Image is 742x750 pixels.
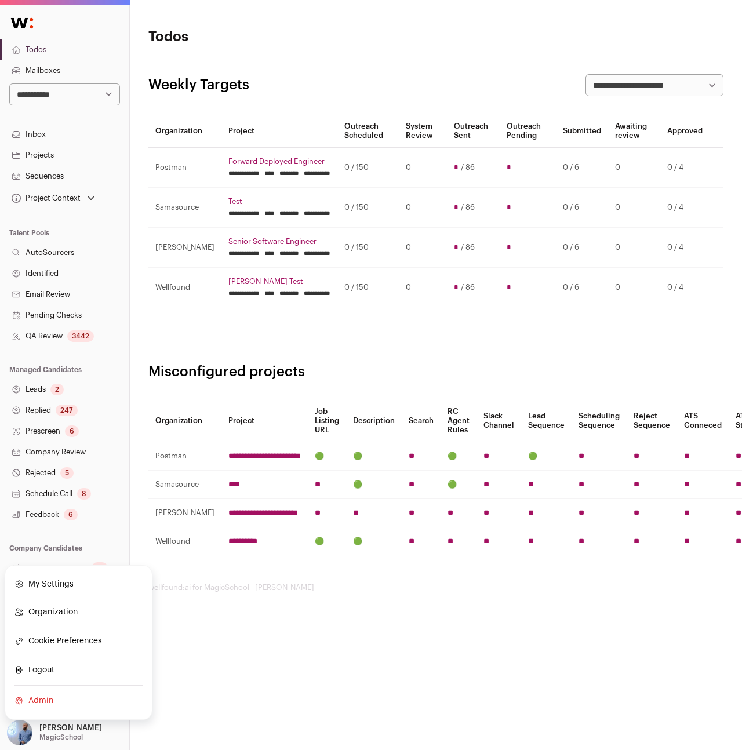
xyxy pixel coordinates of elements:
td: 0 / 150 [337,268,399,308]
td: 0 / 6 [556,148,608,188]
p: [PERSON_NAME] [39,723,102,733]
td: 0 / 150 [337,148,399,188]
a: Senior Software Engineer [228,237,330,246]
td: Samasource [148,188,221,228]
td: Wellfound [148,268,221,308]
img: Wellfound [5,12,39,35]
div: 247 [56,405,78,416]
div: 5 [60,467,74,479]
button: Open dropdown [5,720,104,745]
img: 97332-medium_jpg [7,720,32,745]
td: 0 [399,228,447,268]
th: Lead Sequence [521,400,572,442]
th: Outreach Scheduled [337,115,399,148]
th: Submitted [556,115,608,148]
p: MagicSchool [39,733,83,742]
td: [PERSON_NAME] [148,228,221,268]
td: 🟢 [441,471,477,499]
td: Samasource [148,471,221,499]
th: Scheduling Sequence [572,400,627,442]
div: 15 [92,562,108,574]
td: 0 / 4 [660,228,710,268]
a: Cookie Preferences [14,627,143,655]
td: 🟢 [308,442,346,471]
span: / 86 [461,203,475,212]
a: Admin [14,688,143,713]
td: 🟢 [346,527,402,556]
a: Test [228,197,330,206]
td: 0 / 6 [556,268,608,308]
td: Postman [148,148,221,188]
div: 6 [64,509,78,520]
span: / 86 [461,243,475,252]
a: [PERSON_NAME] Test [228,277,330,286]
th: Project [221,115,337,148]
td: 🟢 [346,442,402,471]
td: 0 / 150 [337,188,399,228]
th: System Review [399,115,447,148]
span: / 86 [461,283,475,292]
td: 0 [608,228,660,268]
td: 0 / 4 [660,188,710,228]
td: 🟢 [346,471,402,499]
h2: Misconfigured projects [148,363,723,381]
div: 3442 [67,330,94,342]
td: 0 [608,148,660,188]
th: Project [221,400,308,442]
div: 8 [77,488,91,500]
a: My Settings [14,571,143,597]
td: 0 / 6 [556,228,608,268]
td: Postman [148,442,221,471]
td: 🟢 [521,442,572,471]
td: 0 [399,148,447,188]
span: / 86 [461,163,475,172]
th: ATS Conneced [677,400,729,442]
a: Organization [14,599,143,625]
td: [PERSON_NAME] [148,499,221,527]
td: 🟢 [308,527,346,556]
a: Forward Deployed Engineer [228,157,330,166]
div: 2 [50,384,64,395]
td: 0 [399,268,447,308]
th: Awaiting review [608,115,660,148]
td: 🟢 [441,442,477,471]
th: Approved [660,115,710,148]
footer: wellfound:ai for MagicSchool - [PERSON_NAME] [148,583,723,592]
div: Project Context [9,194,81,203]
h1: Todos [148,28,340,46]
td: 0 [608,188,660,228]
th: Job Listing URL [308,400,346,442]
th: Slack Channel [477,400,521,442]
th: Outreach Sent [447,115,500,148]
button: Open dropdown [9,190,97,206]
th: Organization [148,115,221,148]
th: Outreach Pending [500,115,556,148]
td: 0 [608,268,660,308]
div: 6 [65,425,79,437]
th: Reject Sequence [627,400,677,442]
th: Search [402,400,441,442]
th: Organization [148,400,221,442]
th: Description [346,400,402,442]
th: RC Agent Rules [441,400,477,442]
td: 0 [399,188,447,228]
td: 0 / 150 [337,228,399,268]
td: 0 / 4 [660,268,710,308]
h2: Weekly Targets [148,76,249,94]
button: Logout [14,657,143,683]
td: 0 / 6 [556,188,608,228]
td: Wellfound [148,527,221,556]
td: 0 / 4 [660,148,710,188]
